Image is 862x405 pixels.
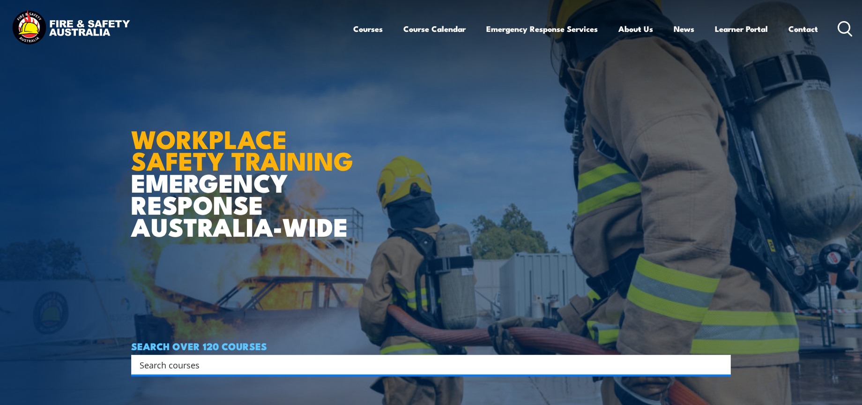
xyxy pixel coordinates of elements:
[140,358,710,372] input: Search input
[131,119,353,180] strong: WORKPLACE SAFETY TRAINING
[714,358,728,371] button: Search magnifier button
[486,16,598,41] a: Emergency Response Services
[403,16,466,41] a: Course Calendar
[353,16,383,41] a: Courses
[618,16,653,41] a: About Us
[674,16,694,41] a: News
[131,341,731,351] h4: SEARCH OVER 120 COURSES
[715,16,768,41] a: Learner Portal
[141,358,712,371] form: Search form
[788,16,818,41] a: Contact
[131,104,360,237] h1: EMERGENCY RESPONSE AUSTRALIA-WIDE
